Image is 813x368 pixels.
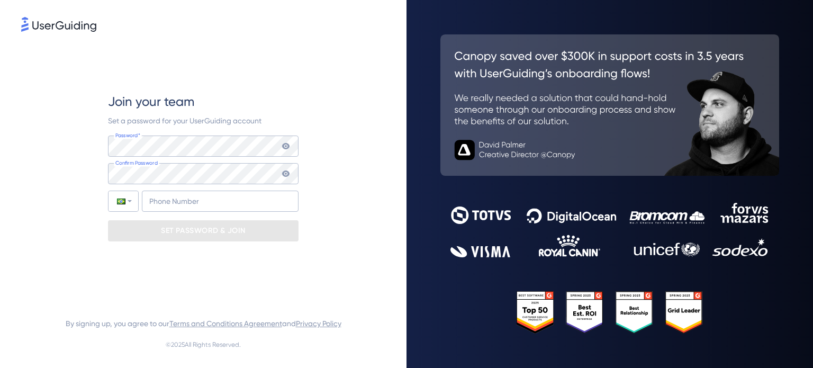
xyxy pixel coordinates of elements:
[169,319,282,328] a: Terms and Conditions Agreement
[517,291,703,334] img: 25303e33045975176eb484905ab012ff.svg
[21,17,96,32] img: 8faab4ba6bc7696a72372aa768b0286c.svg
[166,338,241,351] span: © 2025 All Rights Reserved.
[66,317,341,330] span: By signing up, you agree to our and
[109,191,138,211] div: Brazil: + 55
[450,203,769,257] img: 9302ce2ac39453076f5bc0f2f2ca889b.svg
[296,319,341,328] a: Privacy Policy
[440,34,779,176] img: 26c0aa7c25a843aed4baddd2b5e0fa68.svg
[108,93,194,110] span: Join your team
[161,222,246,239] p: SET PASSWORD & JOIN
[142,191,299,212] input: Phone Number
[108,116,261,125] span: Set a password for your UserGuiding account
